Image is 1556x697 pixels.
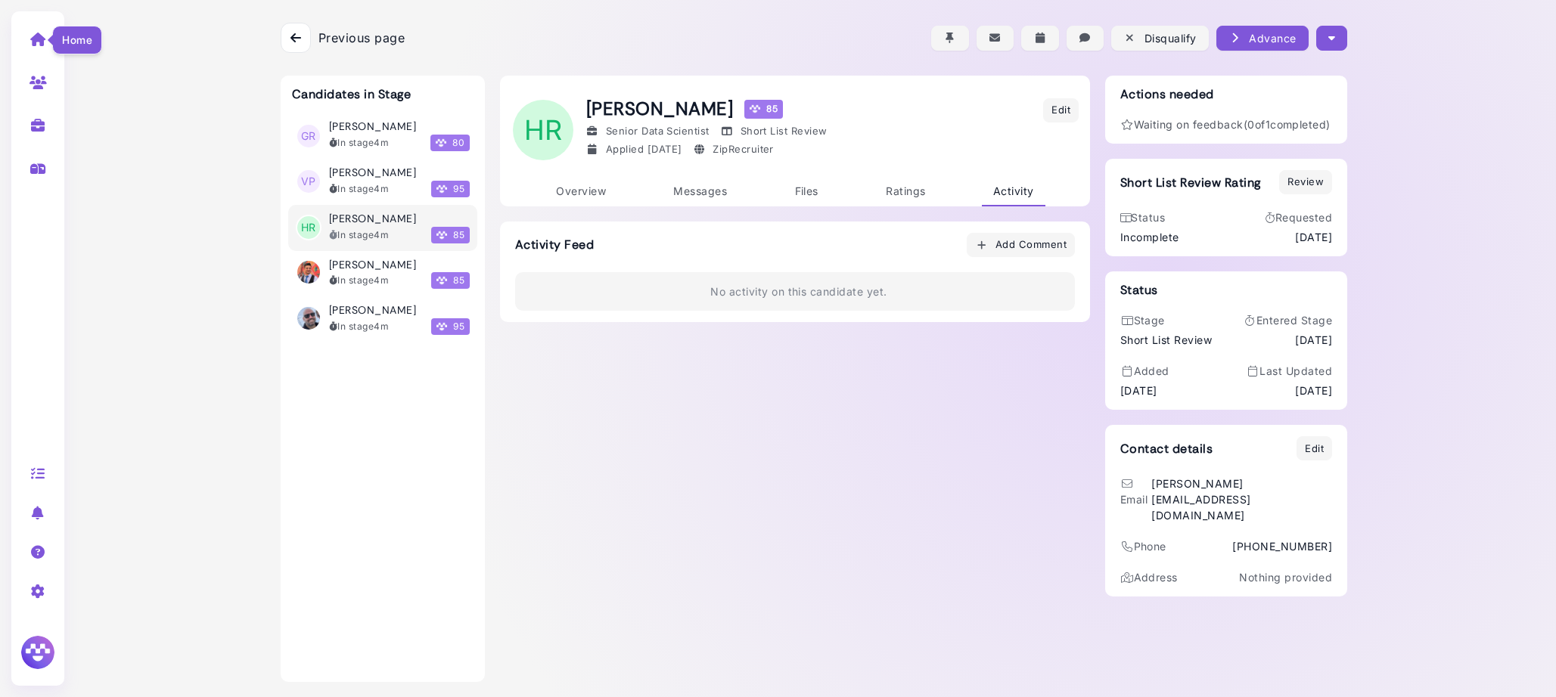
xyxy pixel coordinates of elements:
[1120,363,1169,379] div: Added
[1295,229,1332,245] time: Mar 06, 2025
[515,272,1075,311] div: No activity on this candidate yet.
[329,228,389,242] div: In stage
[1120,116,1331,132] div: Waiting on feedback ( 0 of 1 completed)
[436,184,447,194] img: Megan Score
[1051,103,1070,118] div: Edit
[1120,538,1166,554] div: Phone
[329,182,389,196] div: In stage
[436,138,446,148] img: Megan Score
[14,19,62,58] a: Home
[329,304,416,317] h3: [PERSON_NAME]
[329,274,389,287] div: In stage
[1120,209,1179,225] div: Status
[1243,312,1332,328] div: Entered Stage
[297,125,320,147] span: GR
[1295,383,1332,398] time: [DATE]
[513,100,573,160] span: HR
[1123,30,1196,46] div: Disqualify
[1151,476,1332,523] div: [PERSON_NAME][EMAIL_ADDRESS][DOMAIN_NAME]
[586,124,710,139] div: Senior Data Scientist
[374,321,389,332] time: 2025-04-18T12:41:33.597Z
[292,87,411,101] h3: Candidates in Stage
[545,177,617,206] a: Overview
[693,142,774,157] div: ZipRecruiter
[1305,441,1324,457] div: Edit
[374,274,389,286] time: 2025-04-18T12:41:35.025Z
[1216,26,1309,51] button: Advance
[744,100,783,118] div: 85
[431,181,470,197] span: 95
[430,135,470,151] span: 80
[975,237,1067,253] div: Add Comment
[329,320,389,333] div: In stage
[52,26,102,54] div: Home
[1043,98,1079,122] button: Edit
[586,142,682,157] div: Applied
[1297,436,1332,460] button: Edit
[721,124,828,139] div: Short List Review
[1228,30,1297,46] div: Advance
[19,633,57,671] img: Megan
[297,170,320,193] span: VP
[586,98,828,120] h1: [PERSON_NAME]
[329,259,416,271] h3: [PERSON_NAME]
[1232,538,1332,554] div: [PHONE_NUMBER]
[673,184,727,197] span: Messages
[874,177,936,206] a: Ratings
[1279,170,1332,194] button: Review
[662,177,738,206] a: Messages
[1239,569,1332,585] p: Nothing provided
[1111,26,1208,51] button: Disqualify
[431,318,470,335] span: 95
[784,177,830,206] a: Files
[281,23,405,53] a: Previous page
[967,233,1075,257] button: Add Comment
[374,137,389,148] time: 2025-04-18T12:41:42.468Z
[329,212,416,225] h3: [PERSON_NAME]
[1120,175,1261,190] h3: Short List Review Rating
[1120,229,1179,245] div: Incomplete
[750,104,760,114] img: Megan Score
[1120,312,1212,328] div: Stage
[329,120,416,133] h3: [PERSON_NAME]
[886,184,925,197] span: Ratings
[329,136,389,150] div: In stage
[993,184,1034,197] span: Activity
[431,272,470,289] span: 85
[374,183,389,194] time: 2025-04-18T12:41:39.816Z
[1120,441,1213,456] h3: Contact details
[436,275,447,286] img: Megan Score
[1120,476,1148,523] div: Email
[556,184,606,197] span: Overview
[1120,569,1178,585] div: Address
[795,184,818,197] span: Files
[1120,332,1212,348] div: Short List Review
[1120,283,1158,297] h3: Status
[329,166,416,179] h3: [PERSON_NAME]
[297,216,320,239] span: HR
[1247,363,1332,379] div: Last Updated
[1295,332,1332,348] time: Mar 06, 2025
[436,321,447,332] img: Megan Score
[1120,87,1214,101] h3: Actions needed
[318,29,405,47] span: Previous page
[982,177,1045,206] a: Activity
[515,237,594,252] h3: Activity Feed
[431,227,470,243] span: 85
[374,229,389,240] time: 2025-04-18T12:41:37.561Z
[436,230,447,240] img: Megan Score
[1266,209,1332,225] div: Requested
[648,143,682,155] time: Mar 06, 2025
[1287,175,1324,190] div: Review
[1120,383,1157,398] time: [DATE]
